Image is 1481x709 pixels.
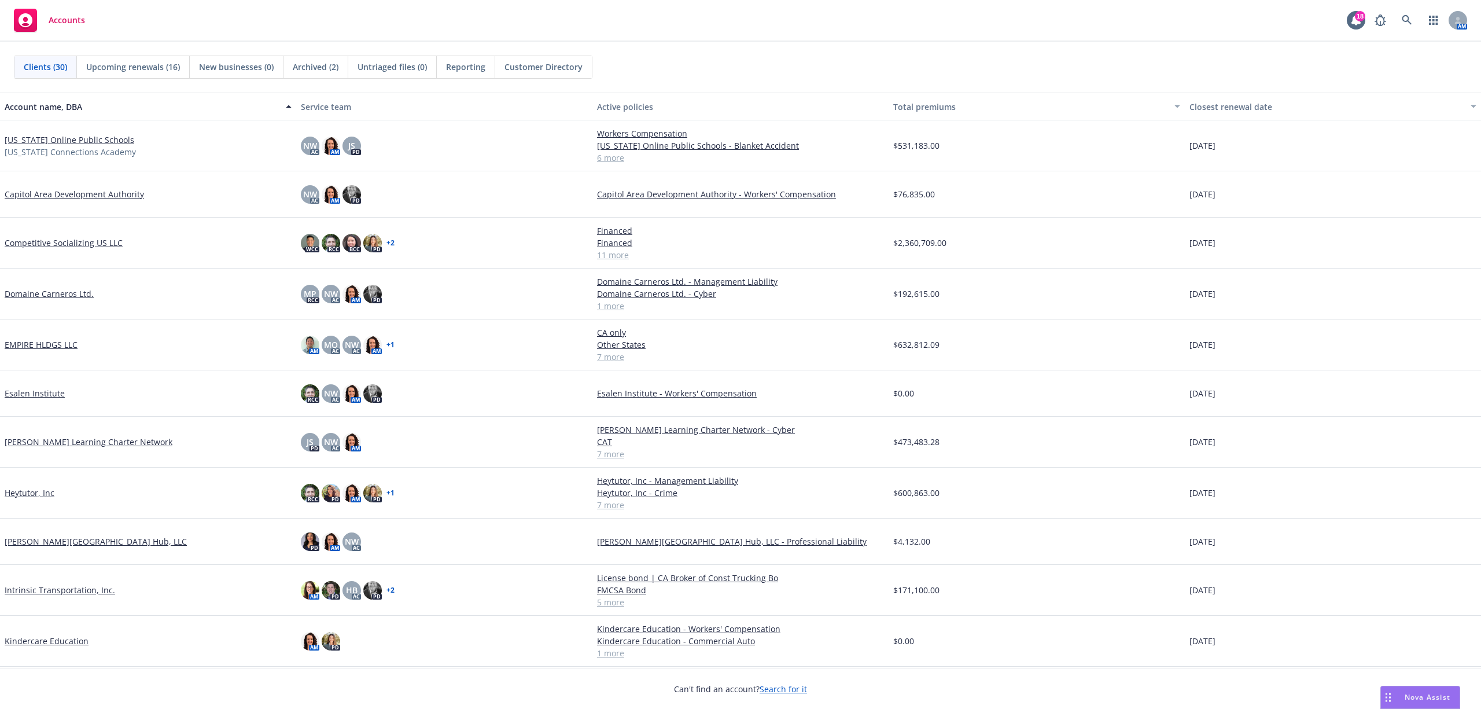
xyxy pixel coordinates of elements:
span: [DATE] [1189,188,1215,200]
img: photo [363,581,382,600]
a: + 2 [386,240,395,247]
a: Search for it [760,684,807,695]
div: Closest renewal date [1189,101,1464,113]
a: Capitol Area Development Authority [5,188,144,200]
span: NW [345,535,359,548]
span: [DATE] [1189,535,1215,548]
a: Workers Compensation [597,127,884,139]
a: Financed [597,225,884,237]
a: [PERSON_NAME] Learning Charter Network - Cyber [597,424,884,436]
img: photo [322,632,340,651]
img: photo [322,581,340,600]
a: [US_STATE] Online Public Schools - Blanket Accident [597,139,884,152]
span: $473,483.28 [893,436,940,448]
a: Domaine Carneros Ltd. - Management Liability [597,275,884,288]
a: 1 more [597,647,884,659]
a: Esalen Institute [5,387,65,399]
img: photo [322,185,340,204]
a: Domaine Carneros Ltd. - Cyber [597,288,884,300]
button: Service team [296,93,592,120]
a: License bond | CA Broker of Const Trucking Bo [597,572,884,584]
a: Domaine Carneros Ltd. [5,288,94,300]
span: MP [304,288,316,300]
span: $76,835.00 [893,188,935,200]
a: Heytutor, Inc - Crime [597,487,884,499]
img: photo [342,234,361,252]
span: [DATE] [1189,139,1215,152]
span: $632,812.09 [893,339,940,351]
span: Accounts [49,16,85,25]
img: photo [342,484,361,502]
span: [DATE] [1189,635,1215,647]
a: Esalen Institute - Workers' Compensation [597,387,884,399]
a: 7 more [597,448,884,460]
span: [DATE] [1189,288,1215,300]
a: Kindercare Education - Commercial Auto [597,635,884,647]
span: Upcoming renewals (16) [86,61,180,73]
img: photo [342,433,361,451]
span: NW [324,288,338,300]
span: New businesses (0) [199,61,274,73]
img: photo [301,234,319,252]
img: photo [342,384,361,403]
a: + 1 [386,490,395,497]
span: $171,100.00 [893,584,940,596]
img: photo [342,285,361,303]
a: [US_STATE] Online Public Schools [5,134,134,146]
img: photo [322,532,340,551]
a: Intrinsic Transportation, Inc. [5,584,115,596]
img: photo [363,336,382,354]
a: 7 more [597,499,884,511]
a: Switch app [1422,9,1445,32]
span: Can't find an account? [674,683,807,695]
span: $0.00 [893,635,914,647]
a: 6 more [597,152,884,164]
span: $4,132.00 [893,535,930,548]
span: [DATE] [1189,387,1215,399]
span: JS [307,436,314,448]
span: NW [345,339,359,351]
img: photo [363,484,382,502]
a: Other States [597,339,884,351]
span: [DATE] [1189,487,1215,499]
img: photo [342,185,361,204]
a: [PERSON_NAME][GEOGRAPHIC_DATA] Hub, LLC [5,535,187,548]
a: Report a Bug [1369,9,1392,32]
span: $531,183.00 [893,139,940,152]
span: NW [324,436,338,448]
a: Capitol Area Development Authority - Workers' Compensation [597,188,884,200]
img: photo [363,234,382,252]
span: [DATE] [1189,436,1215,448]
div: Drag to move [1381,686,1395,708]
img: photo [301,384,319,403]
span: [US_STATE] Connections Academy [5,146,136,158]
a: Search [1395,9,1419,32]
span: NW [303,188,317,200]
a: Heytutor, Inc [5,487,54,499]
img: photo [322,484,340,502]
span: [DATE] [1189,339,1215,351]
img: photo [301,484,319,502]
span: $192,615.00 [893,288,940,300]
img: photo [301,336,319,354]
span: NW [324,387,338,399]
a: CA only [597,326,884,339]
div: Active policies [597,101,884,113]
img: photo [301,632,319,651]
span: [DATE] [1189,584,1215,596]
a: Financed [597,237,884,249]
span: HB [346,584,358,596]
span: JS [348,139,355,152]
span: $600,863.00 [893,487,940,499]
span: Archived (2) [293,61,338,73]
img: photo [363,384,382,403]
span: Reporting [446,61,485,73]
span: Nova Assist [1405,692,1450,702]
img: photo [363,285,382,303]
button: Total premiums [889,93,1185,120]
